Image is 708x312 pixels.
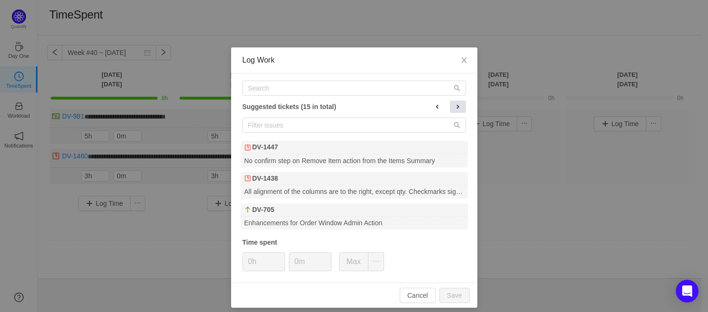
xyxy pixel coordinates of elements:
button: icon: ellipsis [368,252,384,271]
b: DV-1438 [252,174,278,184]
b: DV-705 [252,205,275,215]
div: Suggested tickets (15 in total) [242,101,466,113]
b: DV-1447 [252,142,278,152]
img: Enhancement - Internal [244,206,251,213]
button: Close [451,47,477,74]
div: All alignment of the columns are to the right, except qty. Checkmarks signs size and color [241,185,468,198]
div: Time spent [242,238,466,248]
div: Open Intercom Messenger [676,280,699,303]
div: Log Work [242,55,466,65]
button: Max [339,252,368,271]
img: Defect [244,175,251,182]
button: Cancel [400,288,436,303]
div: No confirm step on Remove Item action from the Items Summary [241,154,468,167]
img: Defect [244,144,251,151]
input: Filter issues [242,118,466,133]
div: Enhancements for Order Window Admin Action [241,217,468,229]
i: icon: search [454,122,460,128]
input: Search [242,81,466,96]
i: icon: close [460,56,468,64]
button: Save [439,288,470,303]
i: icon: search [454,85,460,92]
